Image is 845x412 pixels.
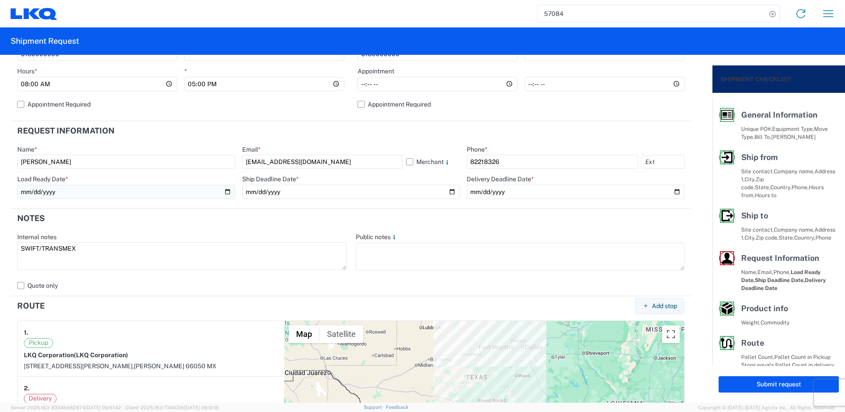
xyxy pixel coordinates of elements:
span: Server: 2025.18.0-9334b682874 [11,405,121,410]
span: Ship Deadline Date, [755,277,805,283]
strong: 1. [24,327,28,338]
label: Ship Deadline Date [242,175,299,183]
label: Public notes [356,233,398,241]
button: Show satellite imagery [320,325,363,343]
span: Route [741,338,764,347]
span: Copyright © [DATE]-[DATE] Agistix Inc., All Rights Reserved [698,404,834,412]
span: Name, [741,269,757,275]
span: Client: 2025.18.0-7346316 [125,405,219,410]
span: Country, [770,184,792,191]
label: Appointment [358,67,394,75]
span: Phone, [773,269,791,275]
span: Request Information [741,253,819,263]
button: Toggle fullscreen view [662,325,680,343]
span: State, [779,234,794,241]
label: Email [242,145,261,153]
span: Product info [741,304,788,313]
span: Weight, [741,319,761,326]
span: State, [755,184,770,191]
h2: Shipment Request [11,36,79,46]
label: Appointment Required [17,97,344,111]
span: Ship from [741,153,778,162]
label: Merchant [406,155,460,169]
label: Appointment Required [358,97,685,111]
span: Bill To, [754,134,771,140]
span: Pickup [24,338,53,348]
span: Unique PO#, [741,126,772,132]
span: Phone [815,234,831,241]
span: Equipment Type, [772,126,814,132]
label: Load Ready Date [17,175,68,183]
strong: LKQ Corporation [24,351,128,359]
span: Country, [794,234,815,241]
span: General Information [741,110,818,119]
a: Feedback [386,404,408,410]
button: Add stop [635,298,685,314]
span: Site contact, [741,226,774,233]
label: Phone [467,145,487,153]
span: Delivery [24,394,57,404]
label: Quote only [17,278,685,293]
h2: Request Information [17,126,114,135]
h2: Route [17,301,45,310]
span: City, [745,176,756,183]
span: [STREET_ADDRESS][PERSON_NAME], [24,362,134,370]
span: Add stop [652,302,677,310]
span: Pallet Count, [741,354,774,360]
strong: 2. [24,383,30,394]
span: [PERSON_NAME] 66050 MX [134,362,217,370]
span: Hours to [755,192,776,198]
h2: Notes [17,214,45,223]
a: Support [364,404,386,410]
span: Company name, [774,168,815,175]
span: Commodity [761,319,790,326]
span: Ship to [741,211,768,220]
button: Submit request [719,376,839,393]
span: Company name, [774,226,815,233]
label: Name [17,145,37,153]
label: Hours [17,67,37,75]
span: Phone, [792,184,809,191]
input: Ext [642,155,685,169]
input: Shipment, tracking or reference number [537,5,766,22]
span: Zip code, [756,234,779,241]
span: (LKQ Corporation) [74,351,128,359]
label: Delivery Deadline Date [467,175,534,183]
button: Show street map [289,325,320,343]
span: City, [745,234,756,241]
span: [DATE] 08:10:16 [184,405,219,410]
span: [DATE] 09:51:42 [85,405,121,410]
span: Pallet Count in Pickup Stops equals Pallet Count in delivery stops, [741,354,834,376]
span: [PERSON_NAME] [771,134,816,140]
label: Internal notes [17,233,57,241]
span: Email, [757,269,773,275]
span: Site contact, [741,168,774,175]
h2: Shipment Checklist [720,74,791,84]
